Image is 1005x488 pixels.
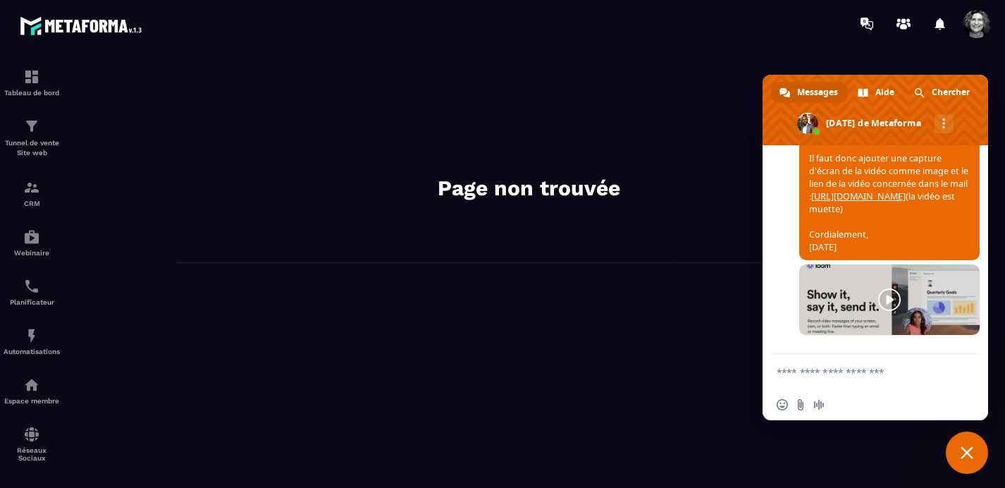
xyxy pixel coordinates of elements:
[795,399,806,410] span: Envoyer un fichier
[4,446,60,462] p: Réseaux Sociaux
[4,200,60,207] p: CRM
[4,298,60,306] p: Planificateur
[23,377,40,394] img: automations
[4,317,60,366] a: automationsautomationsAutomatisations
[849,82,904,103] div: Aide
[4,169,60,218] a: formationformationCRM
[4,89,60,97] p: Tableau de bord
[946,432,988,474] div: Fermer le chat
[4,249,60,257] p: Webinaire
[4,107,60,169] a: formationformationTunnel de vente Site web
[935,114,954,133] div: Autres canaux
[932,82,970,103] span: Chercher
[23,118,40,135] img: formation
[777,399,788,410] span: Insérer un emoji
[4,58,60,107] a: formationformationTableau de bord
[797,82,838,103] span: Messages
[4,218,60,267] a: automationsautomationsWebinaire
[4,348,60,355] p: Automatisations
[20,13,147,39] img: logo
[813,399,825,410] span: Message audio
[4,415,60,472] a: social-networksocial-networkRéseaux Sociaux
[771,82,848,103] div: Messages
[906,82,980,103] div: Chercher
[811,190,906,202] a: [URL][DOMAIN_NAME]
[23,327,40,344] img: automations
[4,267,60,317] a: schedulerschedulerPlanificateur
[23,179,40,196] img: formation
[23,68,40,85] img: formation
[317,174,740,202] h2: Page non trouvée
[4,366,60,415] a: automationsautomationsEspace membre
[23,228,40,245] img: automations
[23,426,40,443] img: social-network
[4,138,60,158] p: Tunnel de vente Site web
[4,397,60,405] p: Espace membre
[875,82,894,103] span: Aide
[23,278,40,295] img: scheduler
[777,366,943,379] textarea: Entrez votre message...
